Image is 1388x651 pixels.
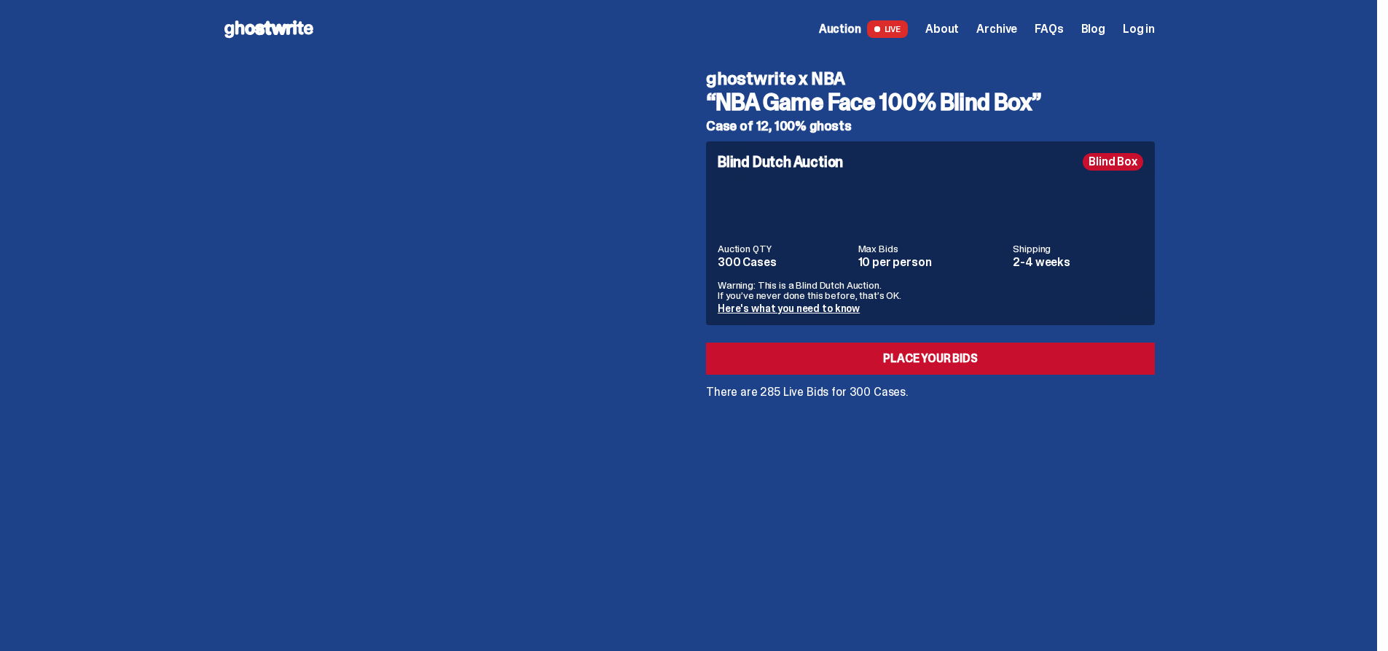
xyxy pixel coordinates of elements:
[1083,153,1143,171] div: Blind Box
[706,90,1155,114] h3: “NBA Game Face 100% Blind Box”
[858,257,1005,268] dd: 10 per person
[718,302,860,315] a: Here's what you need to know
[718,243,850,254] dt: Auction QTY
[819,23,861,35] span: Auction
[1013,257,1143,268] dd: 2-4 weeks
[1081,23,1105,35] a: Blog
[976,23,1017,35] a: Archive
[718,280,1143,300] p: Warning: This is a Blind Dutch Auction. If you’ve never done this before, that’s OK.
[706,70,1155,87] h4: ghostwrite x NBA
[1013,243,1143,254] dt: Shipping
[706,120,1155,133] h5: Case of 12, 100% ghosts
[925,23,959,35] a: About
[1123,23,1155,35] a: Log in
[706,386,1155,398] p: There are 285 Live Bids for 300 Cases.
[706,343,1155,375] a: Place your Bids
[858,243,1005,254] dt: Max Bids
[1035,23,1063,35] a: FAQs
[718,257,850,268] dd: 300 Cases
[819,20,908,38] a: Auction LIVE
[718,155,843,169] h4: Blind Dutch Auction
[867,20,909,38] span: LIVE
